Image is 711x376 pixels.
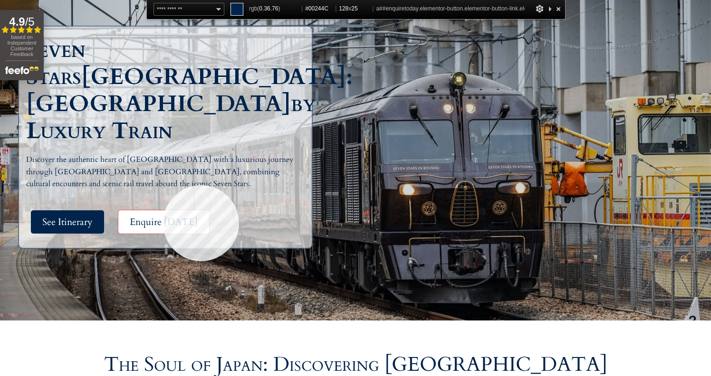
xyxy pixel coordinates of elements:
[130,216,198,228] span: Enquire [DATE]
[26,36,298,144] h1: Seven Stars
[351,5,357,12] span: 25
[31,210,104,234] a: See Itinerary
[259,5,262,12] span: 0
[335,5,336,12] span: |
[546,3,554,15] div: Collapse This Panel
[85,355,626,375] h2: The Soul of Japan: Discovering [GEOGRAPHIC_DATA]
[81,61,353,92] span: [GEOGRAPHIC_DATA]:
[26,88,316,146] span: by Luxury Train
[272,5,278,12] span: 76
[372,5,374,12] span: |
[264,5,270,12] span: 36
[26,88,291,119] span: [GEOGRAPHIC_DATA]
[42,216,93,228] span: See Itinerary
[118,210,209,234] a: Enquire [DATE]
[305,3,333,15] span: #00244C
[379,5,567,12] span: ##enquiretoday.elementor-button.elementor-button-link.elementor-size-sm
[535,3,544,15] div: Options
[301,5,303,12] span: |
[26,154,297,190] p: Discover the authentic heart of [GEOGRAPHIC_DATA] with a luxurious journey through [GEOGRAPHIC_DA...
[554,3,563,15] div: Close and Stop Picking
[339,5,348,12] span: 128
[249,3,299,15] span: rgb( , , )
[376,3,567,15] span: a
[339,3,370,15] span: x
